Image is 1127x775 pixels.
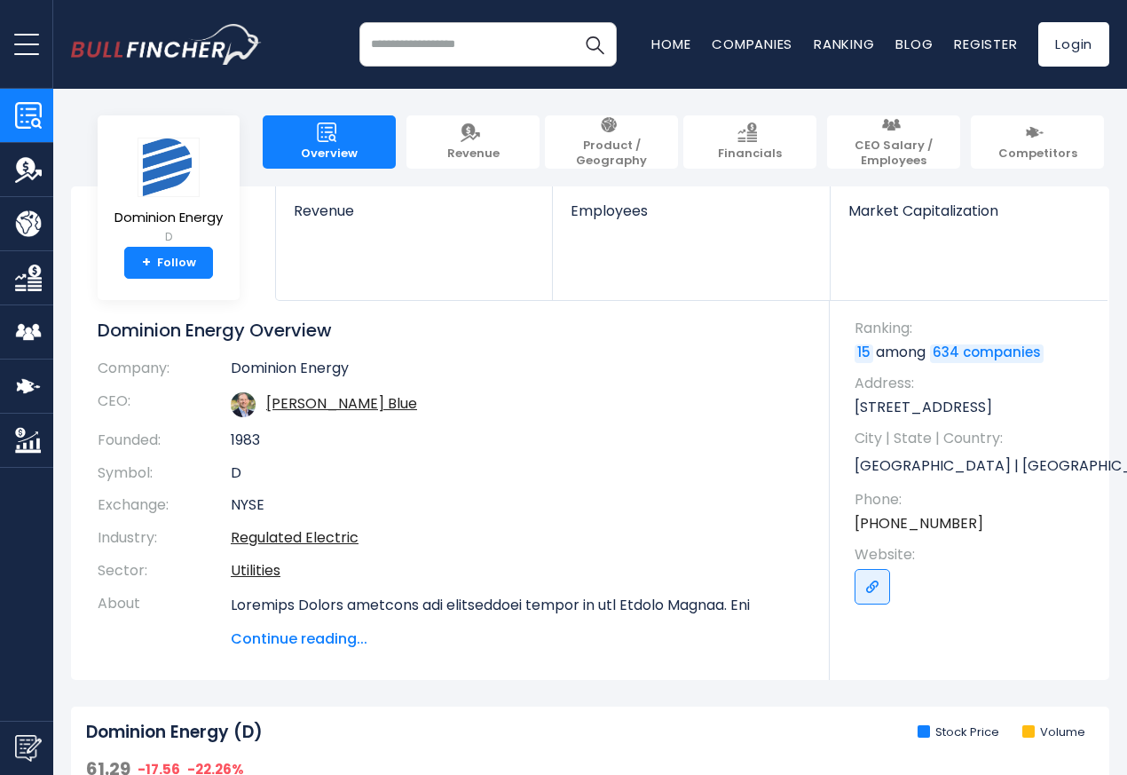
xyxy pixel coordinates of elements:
[855,344,873,362] a: 15
[98,522,231,555] th: Industry:
[831,186,1107,249] a: Market Capitalization
[98,555,231,588] th: Sector:
[231,527,359,548] a: Regulated Electric
[98,457,231,490] th: Symbol:
[98,588,231,650] th: About
[855,429,1092,448] span: City | State | Country:
[231,360,803,385] td: Dominion Energy
[571,202,811,219] span: Employees
[971,115,1104,169] a: Competitors
[98,360,231,385] th: Company:
[231,629,803,650] span: Continue reading...
[114,229,223,245] small: D
[98,424,231,457] th: Founded:
[651,35,690,53] a: Home
[231,457,803,490] td: D
[142,255,151,271] strong: +
[98,319,803,342] h1: Dominion Energy Overview
[71,24,262,65] a: Go to homepage
[553,186,829,249] a: Employees
[712,35,792,53] a: Companies
[855,319,1092,338] span: Ranking:
[930,344,1044,362] a: 634 companies
[1022,725,1085,740] li: Volume
[301,146,358,162] span: Overview
[86,722,263,744] h2: Dominion Energy (D)
[231,424,803,457] td: 1983
[294,202,534,219] span: Revenue
[855,453,1092,479] p: [GEOGRAPHIC_DATA] | [GEOGRAPHIC_DATA] | US
[545,115,678,169] a: Product / Geography
[124,247,213,279] a: +Follow
[266,393,417,414] a: ceo
[836,138,951,169] span: CEO Salary / Employees
[231,560,280,581] a: Utilities
[827,115,960,169] a: CEO Salary / Employees
[855,398,1092,417] p: [STREET_ADDRESS]
[718,146,782,162] span: Financials
[71,24,262,65] img: bullfincher logo
[683,115,816,169] a: Financials
[1038,22,1109,67] a: Login
[231,392,256,417] img: robert-m-blue.jpg
[855,569,890,605] a: Go to link
[848,202,1090,219] span: Market Capitalization
[114,210,223,225] span: Dominion Energy
[855,374,1092,393] span: Address:
[406,115,540,169] a: Revenue
[447,146,500,162] span: Revenue
[855,490,1092,510] span: Phone:
[114,137,224,248] a: Dominion Energy D
[954,35,1017,53] a: Register
[855,343,1092,362] p: among
[998,146,1077,162] span: Competitors
[918,725,999,740] li: Stock Price
[98,385,231,424] th: CEO:
[572,22,617,67] button: Search
[98,489,231,522] th: Exchange:
[263,115,396,169] a: Overview
[855,545,1092,565] span: Website:
[814,35,874,53] a: Ranking
[855,514,983,534] a: [PHONE_NUMBER]
[554,138,669,169] span: Product / Geography
[895,35,933,53] a: Blog
[276,186,552,249] a: Revenue
[231,489,803,522] td: NYSE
